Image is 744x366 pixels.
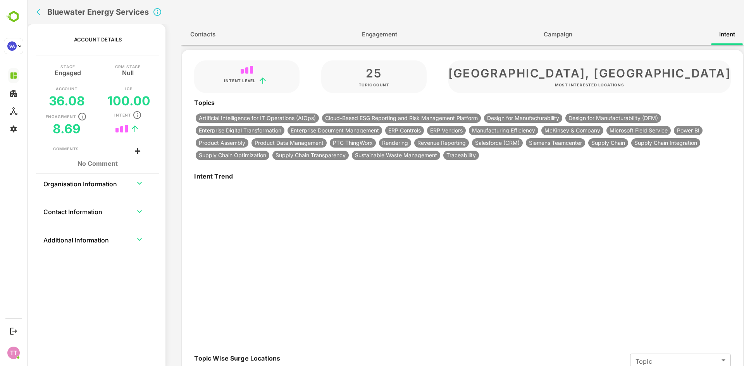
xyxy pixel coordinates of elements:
th: Organisation Information [16,174,99,192]
h5: 36.08 [22,93,58,108]
div: Most Interested Locations [528,82,597,87]
p: Engagement [19,115,49,119]
button: back [7,6,19,18]
span: Supply Chain [561,140,601,146]
span: Siemens Teamcenter [499,140,558,146]
span: Traceability [416,153,452,158]
button: Logout [8,326,19,336]
div: 9A [7,41,17,51]
th: Contact Information [16,202,99,221]
span: Supply Chain Integration [604,140,673,146]
div: full width tabs example [154,24,717,45]
p: ICP [98,87,105,91]
button: expand row [107,234,118,245]
span: Rendering [352,140,384,146]
svg: Click to close Account details panel [126,7,135,17]
span: Manufacturing Efficiency [442,128,511,133]
button: expand row [107,206,118,217]
h5: 100.00 [80,93,123,108]
p: Intent [87,113,104,117]
span: Power BI [647,128,675,133]
div: Comments [26,146,52,152]
span: ERP Controls [358,128,397,133]
button: trend [230,75,241,86]
div: INTENT LEVEL [197,78,229,83]
div: [GEOGRAPHIC_DATA], [GEOGRAPHIC_DATA] [421,66,704,82]
button: expand row [107,177,118,189]
span: Enterprise Digital Transformation [169,128,257,133]
button: trend [102,123,114,134]
h5: 8.69 [26,121,53,136]
span: Design for Manufacturability (DFM) [538,115,634,121]
div: TT [7,347,20,359]
th: Additional Information [16,230,99,249]
div: Intent Trend [167,171,716,186]
span: Salesforce (CRM) [445,140,496,146]
h5: Engaged [28,69,54,75]
span: PTC ThingWorx [303,140,349,146]
span: Contacts [163,29,188,40]
span: Supply Chain Transparency [245,153,322,158]
span: Microsoft Field Service [579,128,644,133]
div: TOPIC COUNT [332,82,362,87]
p: Stage [33,65,48,69]
span: Supply Chain Optimization [169,153,242,158]
span: ERP Vendors [400,128,439,133]
button: back [1,25,2,257]
p: Account Details [47,36,95,43]
span: Enterprise Document Management [260,128,355,133]
span: Design for Manufacturability [457,115,535,121]
img: BambooboxLogoMark.f1c84d78b4c51b1a7b5f700c9845e183.svg [4,9,24,24]
span: Sustainable Waste Management [325,153,413,158]
p: CRM Stage [88,65,114,69]
h1: No Comment [26,160,115,167]
h5: Null [95,69,107,75]
span: Campaign [517,29,545,40]
span: Artificial Intelligence for IT Operations (AIOps) [169,115,292,121]
span: Engagement [335,29,370,40]
h2: Bluewater Energy Services [20,7,122,17]
span: Cloud-Based ESG Reporting and Risk Management Platform [295,115,454,121]
table: collapsible table [16,174,126,258]
p: Account [29,87,51,91]
span: McKinsey & Company [514,128,576,133]
span: Revenue Reporting [387,140,442,146]
div: Topics [167,97,716,112]
span: Product Assembly [169,140,221,146]
span: Intent [692,29,708,40]
div: 25 [339,66,355,82]
span: Product Data Management [224,140,300,146]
